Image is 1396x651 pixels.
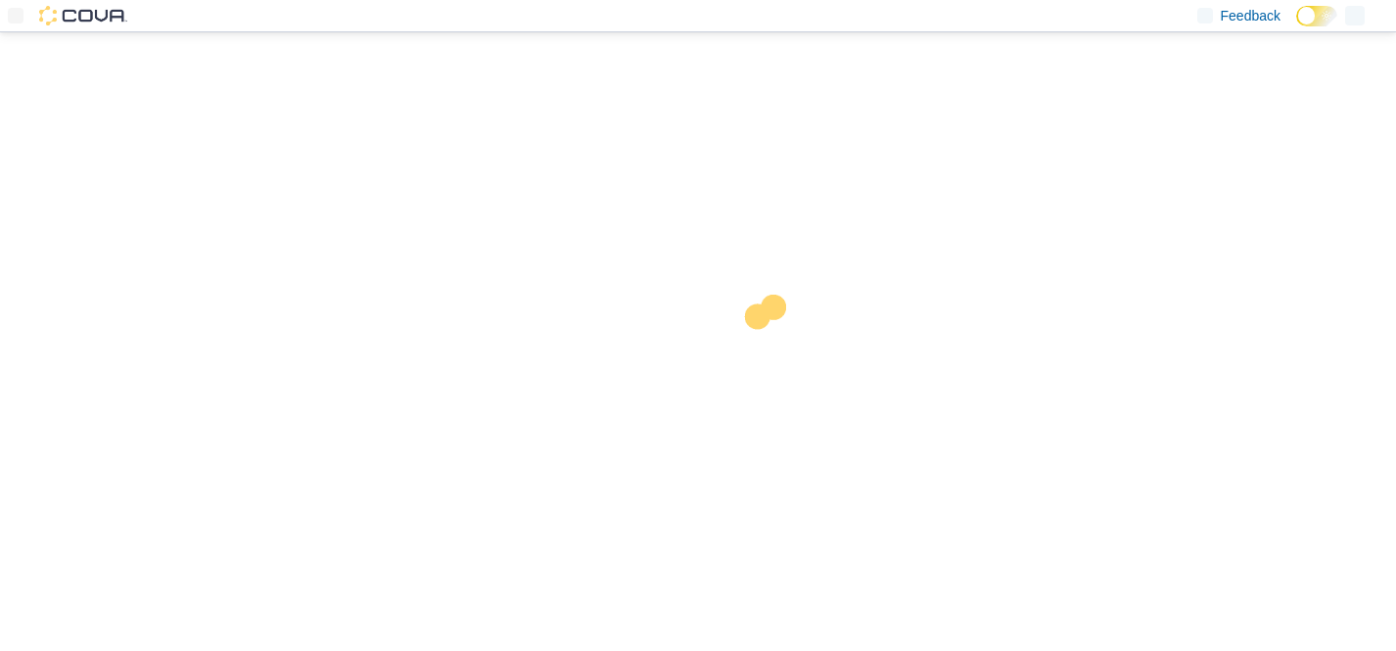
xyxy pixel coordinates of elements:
[698,280,845,427] img: cova-loader
[1221,6,1280,25] span: Feedback
[39,6,127,25] img: Cova
[1296,26,1297,27] span: Dark Mode
[1296,6,1337,26] input: Dark Mode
